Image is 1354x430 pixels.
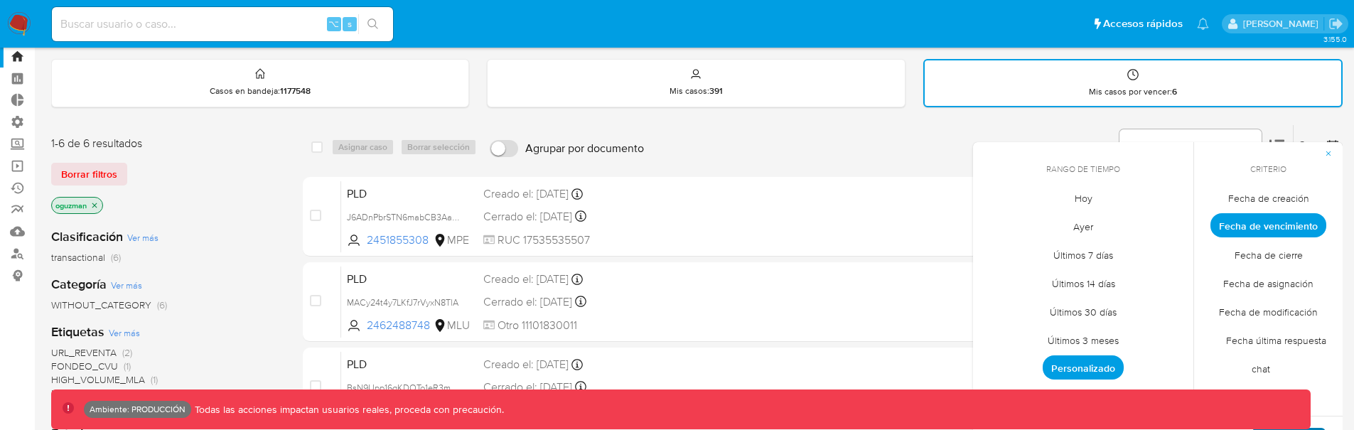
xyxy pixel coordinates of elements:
[348,17,352,31] span: s
[191,403,504,416] p: Todas las acciones impactan usuarios reales, proceda con precaución.
[328,17,339,31] span: ⌥
[1328,16,1343,31] a: Salir
[1103,16,1183,31] span: Accesos rápidos
[1323,33,1347,45] span: 3.155.0
[90,407,186,412] p: Ambiente: PRODUCCIÓN
[1197,18,1209,30] a: Notificaciones
[52,15,393,33] input: Buscar usuario o caso...
[1243,17,1323,31] p: omar.guzman@mercadolibre.com.co
[358,14,387,34] button: search-icon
